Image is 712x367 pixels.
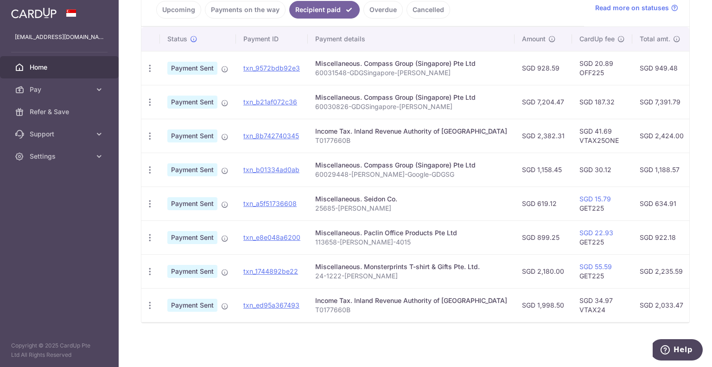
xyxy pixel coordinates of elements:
td: SGD 187.32 [572,85,632,119]
a: Upcoming [156,1,201,19]
span: Payment Sent [167,265,217,278]
td: GET225 [572,220,632,254]
td: SGD 1,158.45 [515,153,572,187]
td: GET225 [572,187,632,220]
a: txn_8b742740345 [243,132,299,140]
p: 24-1222-[PERSON_NAME] [315,271,507,281]
p: 113658-[PERSON_NAME]-4015 [315,238,507,247]
a: Payments on the way [205,1,286,19]
a: txn_9572bdb92e3 [243,64,300,72]
td: SGD 2,424.00 [632,119,691,153]
div: Miscellaneous. Paclin Office Products Pte Ltd [315,228,507,238]
span: Settings [30,152,91,161]
a: Recipient paid [289,1,360,19]
span: Payment Sent [167,62,217,75]
td: SGD 2,180.00 [515,254,572,288]
a: txn_b01334ad0ab [243,166,299,174]
span: Payment Sent [167,129,217,142]
a: txn_1744892be22 [243,267,298,275]
img: CardUp [11,7,57,19]
span: CardUp fee [579,34,615,44]
span: Status [167,34,187,44]
td: SGD 619.12 [515,187,572,220]
div: Miscellaneous. Compass Group (Singapore) Pte Ltd [315,93,507,102]
a: txn_b21af072c36 [243,98,297,106]
td: SGD 41.69 VTAX25ONE [572,119,632,153]
th: Payment ID [236,27,308,51]
td: SGD 949.48 [632,51,691,85]
span: Refer & Save [30,107,91,116]
span: Payment Sent [167,163,217,176]
td: SGD 2,382.31 [515,119,572,153]
a: txn_a5f51736608 [243,200,297,207]
td: SGD 922.18 [632,220,691,254]
a: Read more on statuses [595,3,678,13]
p: T0177660B [315,136,507,145]
td: GET225 [572,254,632,288]
iframe: Opens a widget where you can find more information [653,339,703,362]
td: SGD 7,391.79 [632,85,691,119]
a: txn_ed95a367493 [243,301,299,309]
td: SGD 928.59 [515,51,572,85]
td: SGD 899.25 [515,220,572,254]
div: Miscellaneous. Monsterprints T-shirt & Gifts Pte. Ltd. [315,262,507,271]
p: 60031548-GDGSingapore-[PERSON_NAME] [315,68,507,77]
td: SGD 34.97 VTAX24 [572,288,632,322]
td: SGD 7,204.47 [515,85,572,119]
td: SGD 634.91 [632,187,691,220]
td: SGD 2,235.59 [632,254,691,288]
a: SGD 15.79 [579,195,611,203]
th: Payment details [308,27,515,51]
span: Home [30,63,91,72]
p: 60030826-GDGSingapore-[PERSON_NAME] [315,102,507,111]
span: Total amt. [640,34,670,44]
span: Read more on statuses [595,3,669,13]
div: Miscellaneous. Compass Group (Singapore) Pte Ltd [315,161,507,170]
span: Support [30,129,91,139]
span: Payment Sent [167,231,217,244]
td: SGD 1,188.57 [632,153,691,187]
p: 60029448-[PERSON_NAME]-Google-GDGSG [315,170,507,179]
span: Pay [30,85,91,94]
td: SGD 2,033.47 [632,288,691,322]
a: Overdue [363,1,403,19]
td: SGD 1,998.50 [515,288,572,322]
p: [EMAIL_ADDRESS][DOMAIN_NAME] [15,32,104,42]
a: txn_e8e048a6200 [243,233,300,241]
div: Miscellaneous. Seidon Co. [315,194,507,204]
a: SGD 22.93 [579,229,613,237]
div: Miscellaneous. Compass Group (Singapore) Pte Ltd [315,59,507,68]
span: Amount [522,34,546,44]
span: Payment Sent [167,299,217,312]
p: 25685-[PERSON_NAME] [315,204,507,213]
p: T0177660B [315,305,507,315]
td: SGD 30.12 [572,153,632,187]
div: Income Tax. Inland Revenue Authority of [GEOGRAPHIC_DATA] [315,296,507,305]
span: Payment Sent [167,197,217,210]
span: Payment Sent [167,96,217,109]
td: SGD 20.89 OFF225 [572,51,632,85]
div: Income Tax. Inland Revenue Authority of [GEOGRAPHIC_DATA] [315,127,507,136]
a: Cancelled [407,1,450,19]
a: SGD 55.59 [579,263,612,270]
